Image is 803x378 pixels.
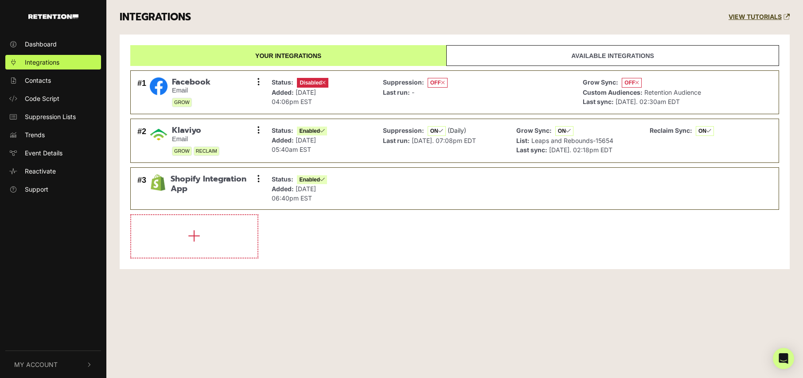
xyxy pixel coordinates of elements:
small: Email [172,135,219,143]
span: GROW [172,98,192,107]
span: - [412,89,414,96]
button: My Account [5,351,101,378]
span: Facebook [172,77,210,87]
h3: INTEGRATIONS [120,11,191,23]
strong: Last run: [383,89,410,96]
a: Dashboard [5,37,101,51]
strong: Status: [272,127,293,134]
a: VIEW TUTORIALS [729,13,790,21]
span: [DATE] 06:40pm EST [272,185,316,202]
a: Integrations [5,55,101,69]
strong: List: [516,137,530,144]
img: Shopify Integration App [150,174,166,191]
strong: Last sync: [516,146,547,154]
span: Reactivate [25,166,56,176]
img: Retention.com [28,14,78,19]
span: Disabled [297,78,328,88]
strong: Added: [272,136,294,144]
a: Support [5,182,101,197]
span: OFF [428,78,448,88]
img: Klaviyo [150,126,168,143]
span: [DATE] 04:06pm EST [272,89,316,105]
strong: Last run: [383,137,410,144]
span: ON [696,126,714,136]
span: Integrations [25,58,59,67]
a: Code Script [5,91,101,106]
span: Dashboard [25,39,57,49]
span: My Account [14,360,58,369]
a: Available integrations [446,45,779,66]
strong: Grow Sync: [516,127,552,134]
a: Event Details [5,146,101,160]
strong: Suppression: [383,78,424,86]
span: (Daily) [448,127,466,134]
strong: Custom Audiences: [583,89,643,96]
strong: Last sync: [583,98,614,105]
strong: Added: [272,185,294,193]
img: Facebook [150,77,168,95]
span: ON [555,126,573,136]
strong: Suppression: [383,127,424,134]
span: ON [428,126,446,136]
strong: Grow Sync: [583,78,618,86]
span: Shopify Integration App [171,174,258,193]
span: Leaps and Rebounds-15654 [531,137,613,144]
span: GROW [172,147,192,156]
strong: Status: [272,175,293,183]
span: Contacts [25,76,51,85]
span: Event Details [25,148,62,158]
span: Trends [25,130,45,139]
span: Enabled [297,175,327,184]
strong: Added: [272,89,294,96]
a: Trends [5,127,101,142]
small: Email [172,87,210,94]
span: Support [25,185,48,194]
a: Your integrations [130,45,446,66]
span: [DATE]. 02:18pm EDT [549,146,612,154]
span: OFF [622,78,642,88]
span: Suppression Lists [25,112,76,121]
a: Contacts [5,73,101,88]
span: [DATE]. 07:08pm EDT [412,137,476,144]
div: #2 [137,126,146,156]
a: Reactivate [5,164,101,178]
a: Suppression Lists [5,109,101,124]
span: Retention Audience [644,89,701,96]
strong: Status: [272,78,293,86]
div: Open Intercom Messenger [773,348,794,369]
span: Enabled [297,127,327,135]
span: RECLAIM [194,147,219,156]
div: #3 [137,174,146,203]
div: #1 [137,77,146,108]
span: Code Script [25,94,59,103]
span: [DATE]. 02:30am EDT [616,98,680,105]
strong: Reclaim Sync: [650,127,692,134]
span: Klaviyo [172,126,219,135]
